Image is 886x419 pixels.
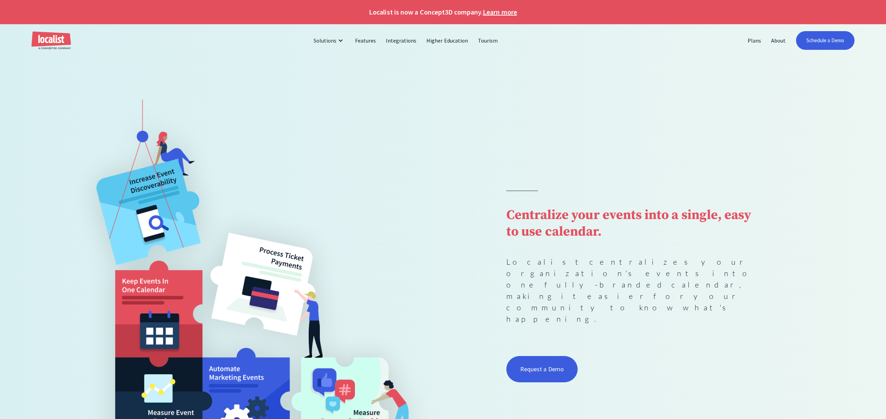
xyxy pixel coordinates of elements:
[766,32,791,49] a: About
[31,31,71,50] a: home
[381,32,422,49] a: Integrations
[796,31,855,50] a: Schedule a Demo
[743,32,766,49] a: Plans
[308,32,350,49] div: Solutions
[506,256,759,325] p: Localist centralizes your organization's events into one fully-branded calendar, making it easier...
[483,7,517,17] a: Learn more
[422,32,473,49] a: Higher Education
[506,356,578,382] a: Request a Demo
[473,32,503,49] a: Tourism
[506,207,751,240] strong: Centralize your events into a single, easy to use calendar.
[314,36,336,45] div: Solutions
[350,32,381,49] a: Features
